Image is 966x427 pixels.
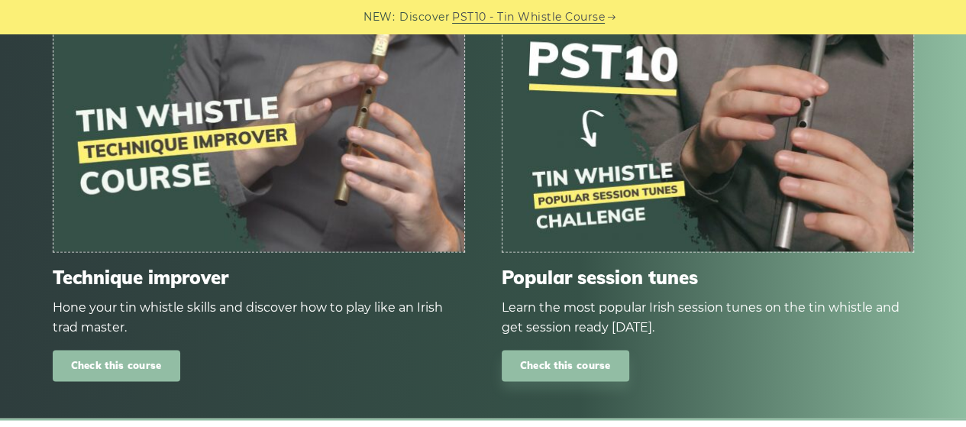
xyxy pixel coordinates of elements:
[399,8,450,26] span: Discover
[53,350,180,381] a: Check this course
[53,267,465,289] span: Technique improver
[53,20,464,251] img: tin-whistle-course
[363,8,395,26] span: NEW:
[502,267,914,289] span: Popular session tunes
[502,298,914,338] div: Learn the most popular Irish session tunes on the tin whistle and get session ready [DATE].
[502,350,629,381] a: Check this course
[452,8,605,26] a: PST10 - Tin Whistle Course
[53,298,465,338] div: Hone your tin whistle skills and discover how to play like an Irish trad master.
